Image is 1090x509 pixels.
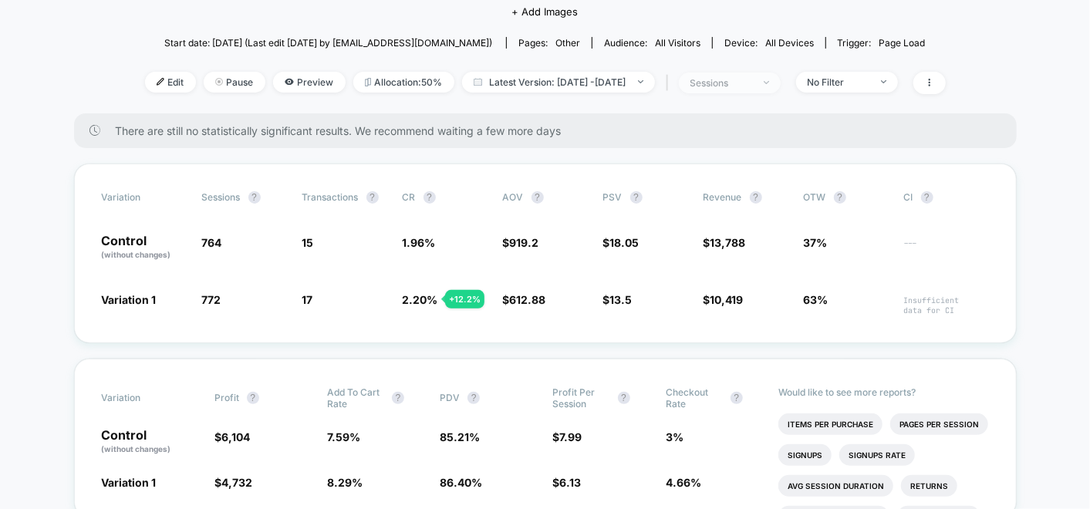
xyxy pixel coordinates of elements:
[102,444,171,453] span: (without changes)
[511,5,578,18] span: + Add Images
[366,191,379,204] button: ?
[302,236,314,249] span: 15
[503,236,539,249] span: $
[214,392,239,403] span: Profit
[221,476,252,489] span: 4,732
[555,37,580,49] span: other
[202,236,222,249] span: 764
[445,290,484,308] div: + 12.2 %
[630,191,643,204] button: ?
[603,191,623,203] span: PSV
[603,293,633,306] span: $
[904,191,989,204] span: CI
[804,293,828,306] span: 63%
[510,236,539,249] span: 919.2
[560,476,582,489] span: 6.13
[440,430,480,443] span: 85.21 %
[731,392,743,404] button: ?
[510,293,546,306] span: 612.88
[750,191,762,204] button: ?
[365,78,371,86] img: rebalance
[704,191,742,203] span: Revenue
[102,250,171,259] span: (without changes)
[102,191,187,204] span: Variation
[157,78,164,86] img: edit
[440,392,460,403] span: PDV
[778,444,832,466] li: Signups
[804,191,889,204] span: OTW
[901,475,957,497] li: Returns
[424,191,436,204] button: ?
[102,429,199,455] p: Control
[327,386,384,410] span: Add To Cart Rate
[327,476,363,489] span: 8.29 %
[904,295,989,315] span: Insufficient data for CI
[102,234,187,261] p: Control
[839,444,915,466] li: Signups Rate
[765,37,814,49] span: all devices
[248,191,261,204] button: ?
[881,80,886,83] img: end
[553,476,582,489] span: $
[704,293,744,306] span: $
[710,236,746,249] span: 13,788
[879,37,926,49] span: Page Load
[503,293,546,306] span: $
[327,430,360,443] span: 7.59 %
[145,72,196,93] span: Edit
[655,37,700,49] span: All Visitors
[164,37,492,49] span: Start date: [DATE] (Last edit [DATE] by [EMAIL_ADDRESS][DOMAIN_NAME])
[302,191,359,203] span: Transactions
[560,430,582,443] span: 7.99
[247,392,259,404] button: ?
[838,37,926,49] div: Trigger:
[302,293,313,306] span: 17
[273,72,346,93] span: Preview
[440,476,482,489] span: 86.40 %
[712,37,825,49] span: Device:
[890,413,988,435] li: Pages Per Session
[778,475,893,497] li: Avg Session Duration
[638,80,643,83] img: end
[553,386,610,410] span: Profit Per Session
[102,386,187,410] span: Variation
[202,293,221,306] span: 772
[904,238,989,261] span: ---
[603,236,639,249] span: $
[804,236,828,249] span: 37%
[202,191,241,203] span: Sessions
[214,476,252,489] span: $
[604,37,700,49] div: Audience:
[666,386,723,410] span: Checkout Rate
[710,293,744,306] span: 10,419
[666,476,701,489] span: 4.66 %
[618,392,630,404] button: ?
[392,392,404,404] button: ?
[834,191,846,204] button: ?
[116,124,986,137] span: There are still no statistically significant results. We recommend waiting a few more days
[403,293,438,306] span: 2.20 %
[214,430,250,443] span: $
[204,72,265,93] span: Pause
[462,72,655,93] span: Latest Version: [DATE] - [DATE]
[921,191,933,204] button: ?
[663,72,679,94] span: |
[102,293,157,306] span: Variation 1
[518,37,580,49] div: Pages:
[704,236,746,249] span: $
[503,191,524,203] span: AOV
[764,81,769,84] img: end
[353,72,454,93] span: Allocation: 50%
[553,430,582,443] span: $
[215,78,223,86] img: end
[102,476,157,489] span: Variation 1
[403,236,436,249] span: 1.96 %
[221,430,250,443] span: 6,104
[610,236,639,249] span: 18.05
[532,191,544,204] button: ?
[808,76,869,88] div: No Filter
[474,78,482,86] img: calendar
[778,413,882,435] li: Items Per Purchase
[403,191,416,203] span: CR
[610,293,633,306] span: 13.5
